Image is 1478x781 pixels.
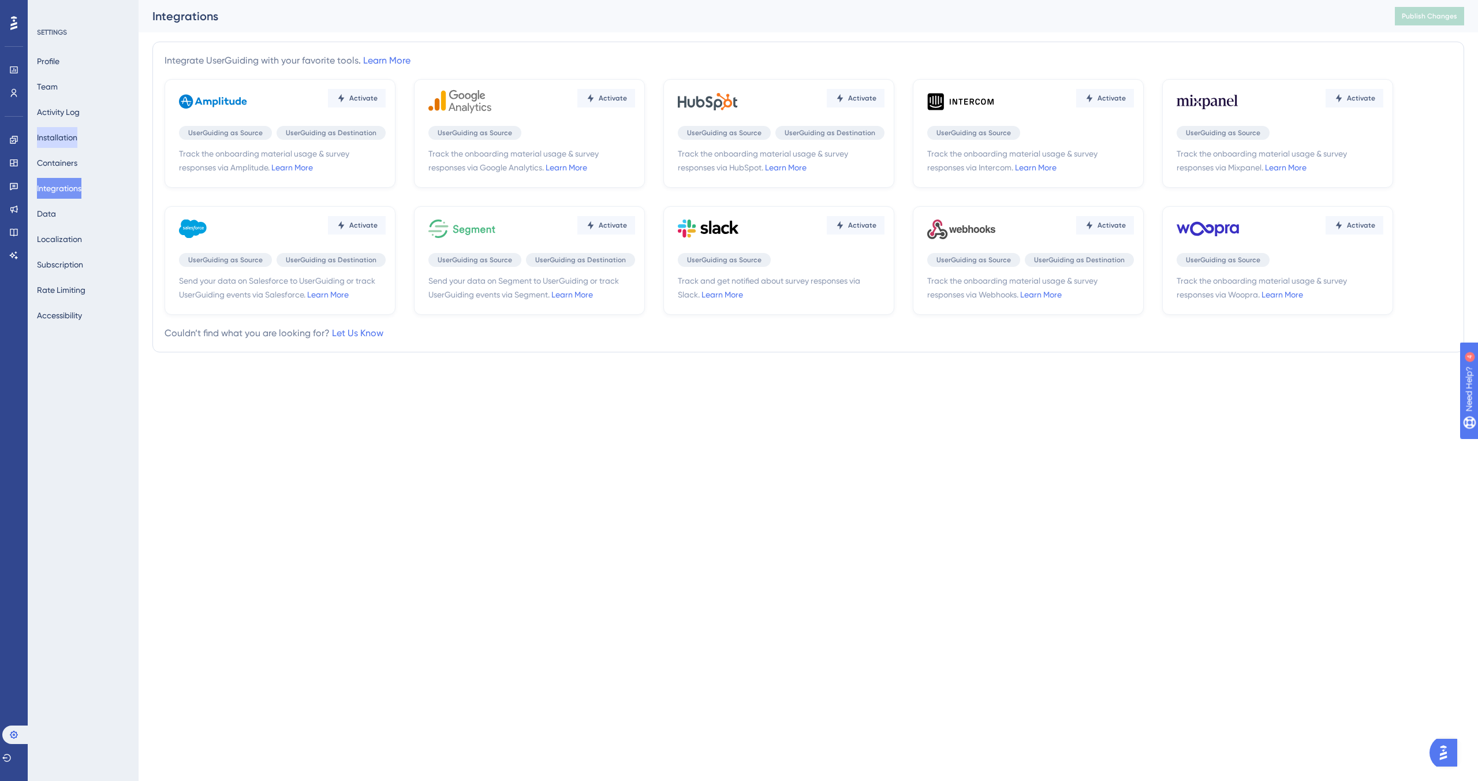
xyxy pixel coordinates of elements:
[1020,290,1062,299] a: Learn More
[785,128,875,137] span: UserGuiding as Destination
[765,163,807,172] a: Learn More
[363,55,410,66] a: Learn More
[37,203,56,224] button: Data
[1265,163,1307,172] a: Learn More
[1347,94,1375,103] span: Activate
[37,229,82,250] button: Localization
[1177,147,1383,174] span: Track the onboarding material usage & survey responses via Mixpanel.
[1098,221,1126,230] span: Activate
[27,3,72,17] span: Need Help?
[438,255,512,265] span: UserGuiding as Source
[1186,255,1260,265] span: UserGuiding as Source
[1186,128,1260,137] span: UserGuiding as Source
[188,128,263,137] span: UserGuiding as Source
[1098,94,1126,103] span: Activate
[577,216,635,235] button: Activate
[37,178,81,199] button: Integrations
[332,328,383,339] a: Let Us Know
[165,326,383,340] div: Couldn’t find what you are looking for?
[307,290,349,299] a: Learn More
[1402,12,1457,21] span: Publish Changes
[428,274,635,302] span: Send your data on Segment to UserGuiding or track UserGuiding events via Segment.
[37,280,85,300] button: Rate Limiting
[37,28,130,37] div: SETTINGS
[1347,221,1375,230] span: Activate
[827,89,884,107] button: Activate
[1395,7,1464,25] button: Publish Changes
[271,163,313,172] a: Learn More
[37,254,83,275] button: Subscription
[37,305,82,326] button: Accessibility
[1430,735,1464,770] iframe: UserGuiding AI Assistant Launcher
[328,216,386,235] button: Activate
[80,6,84,15] div: 4
[1076,216,1134,235] button: Activate
[701,290,743,299] a: Learn More
[37,102,80,122] button: Activity Log
[349,221,378,230] span: Activate
[599,221,627,230] span: Activate
[152,8,1366,24] div: Integrations
[936,128,1011,137] span: UserGuiding as Source
[936,255,1011,265] span: UserGuiding as Source
[687,255,762,265] span: UserGuiding as Source
[1326,89,1383,107] button: Activate
[428,147,635,174] span: Track the onboarding material usage & survey responses via Google Analytics.
[848,221,876,230] span: Activate
[438,128,512,137] span: UserGuiding as Source
[1177,274,1383,302] span: Track the onboarding material usage & survey responses via Woopra.
[1326,216,1383,235] button: Activate
[328,89,386,107] button: Activate
[927,147,1134,174] span: Track the onboarding material usage & survey responses via Intercom.
[1261,290,1303,299] a: Learn More
[188,255,263,265] span: UserGuiding as Source
[551,290,593,299] a: Learn More
[37,153,77,173] button: Containers
[286,255,376,265] span: UserGuiding as Destination
[927,274,1134,302] span: Track the onboarding material usage & survey responses via Webhooks.
[535,255,626,265] span: UserGuiding as Destination
[577,89,635,107] button: Activate
[687,128,762,137] span: UserGuiding as Source
[37,51,59,72] button: Profile
[599,94,627,103] span: Activate
[1015,163,1057,172] a: Learn More
[678,274,884,302] span: Track and get notified about survey responses via Slack.
[286,128,376,137] span: UserGuiding as Destination
[37,76,58,97] button: Team
[848,94,876,103] span: Activate
[1034,255,1125,265] span: UserGuiding as Destination
[179,147,386,174] span: Track the onboarding material usage & survey responses via Amplitude.
[37,127,77,148] button: Installation
[678,147,884,174] span: Track the onboarding material usage & survey responses via HubSpot.
[349,94,378,103] span: Activate
[827,216,884,235] button: Activate
[546,163,587,172] a: Learn More
[1076,89,1134,107] button: Activate
[165,54,410,68] div: Integrate UserGuiding with your favorite tools.
[179,274,386,302] span: Send your data on Salesforce to UserGuiding or track UserGuiding events via Salesforce.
